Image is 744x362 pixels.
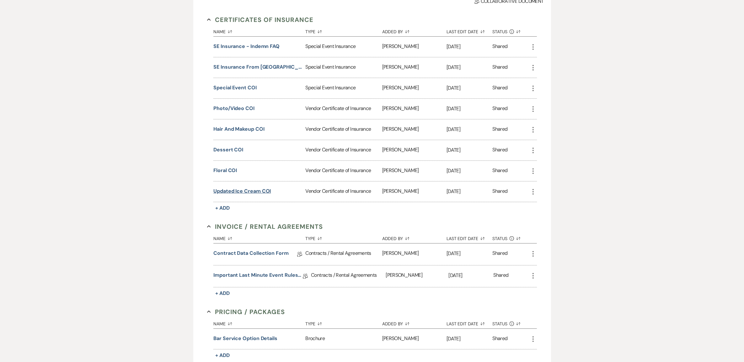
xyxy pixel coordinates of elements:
[215,352,230,359] span: + Add
[305,78,382,98] div: Special Event Insurance
[493,84,508,92] div: Shared
[213,146,243,154] button: Dessert COI
[305,140,382,160] div: Vendor Certificate of Insurance
[311,265,386,287] div: Contracts / Rental Agreements
[305,99,382,119] div: Vendor Certificate of Insurance
[447,187,493,196] p: [DATE]
[493,317,529,328] button: Status
[213,271,303,281] a: Important Last Minute Event Rules/Acknowledgment
[215,205,230,211] span: + Add
[213,187,271,195] button: Updated Ice cream COI
[447,335,493,343] p: [DATE]
[213,43,280,50] button: SE Insurance - Indemn FAQ
[215,290,230,296] span: + Add
[382,24,447,36] button: Added By
[213,249,289,259] a: Contract Data Collection Form
[382,244,447,265] div: [PERSON_NAME]
[447,24,493,36] button: Last Edit Date
[305,329,382,349] div: Brochure
[447,146,493,154] p: [DATE]
[449,271,494,280] p: [DATE]
[493,29,508,34] span: Status
[493,63,508,72] div: Shared
[447,84,493,92] p: [DATE]
[493,105,508,113] div: Shared
[493,187,508,196] div: Shared
[213,63,303,71] button: SE Insurance from [GEOGRAPHIC_DATA]
[382,78,447,98] div: [PERSON_NAME]
[493,125,508,134] div: Shared
[305,161,382,181] div: Vendor Certificate of Insurance
[493,271,508,281] div: Shared
[382,317,447,328] button: Added By
[382,99,447,119] div: [PERSON_NAME]
[447,63,493,71] p: [DATE]
[213,125,264,133] button: Hair and Makeup COI
[305,244,382,265] div: Contracts / Rental Agreements
[447,167,493,175] p: [DATE]
[305,57,382,78] div: Special Event Insurance
[213,84,257,92] button: Special Event COI
[213,105,254,112] button: Photo/Video COI
[382,140,447,160] div: [PERSON_NAME]
[493,24,529,36] button: Status
[213,24,305,36] button: Name
[386,265,448,287] div: [PERSON_NAME]
[493,322,508,326] span: Status
[447,317,493,328] button: Last Edit Date
[207,222,323,231] button: Invoice / Rental Agreements
[213,204,232,212] button: + Add
[213,231,305,243] button: Name
[305,24,382,36] button: Type
[493,146,508,155] div: Shared
[213,289,232,298] button: + Add
[207,307,285,317] button: Pricing / Packages
[447,231,493,243] button: Last Edit Date
[213,167,237,174] button: Floral COI
[382,119,447,140] div: [PERSON_NAME]
[305,231,382,243] button: Type
[305,119,382,140] div: Vendor Certificate of Insurance
[447,125,493,134] p: [DATE]
[305,181,382,202] div: Vendor Certificate of Insurance
[493,249,508,259] div: Shared
[493,43,508,51] div: Shared
[305,317,382,328] button: Type
[213,335,277,342] button: Bar Service Option Details
[447,249,493,258] p: [DATE]
[493,335,508,343] div: Shared
[447,105,493,113] p: [DATE]
[493,236,508,241] span: Status
[213,351,232,360] button: + Add
[382,231,447,243] button: Added By
[493,231,529,243] button: Status
[493,167,508,175] div: Shared
[305,37,382,57] div: Special Event Insurance
[447,43,493,51] p: [DATE]
[382,57,447,78] div: [PERSON_NAME]
[382,181,447,202] div: [PERSON_NAME]
[382,161,447,181] div: [PERSON_NAME]
[382,37,447,57] div: [PERSON_NAME]
[382,329,447,349] div: [PERSON_NAME]
[213,317,305,328] button: Name
[207,15,313,24] button: Certificates of Insurance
